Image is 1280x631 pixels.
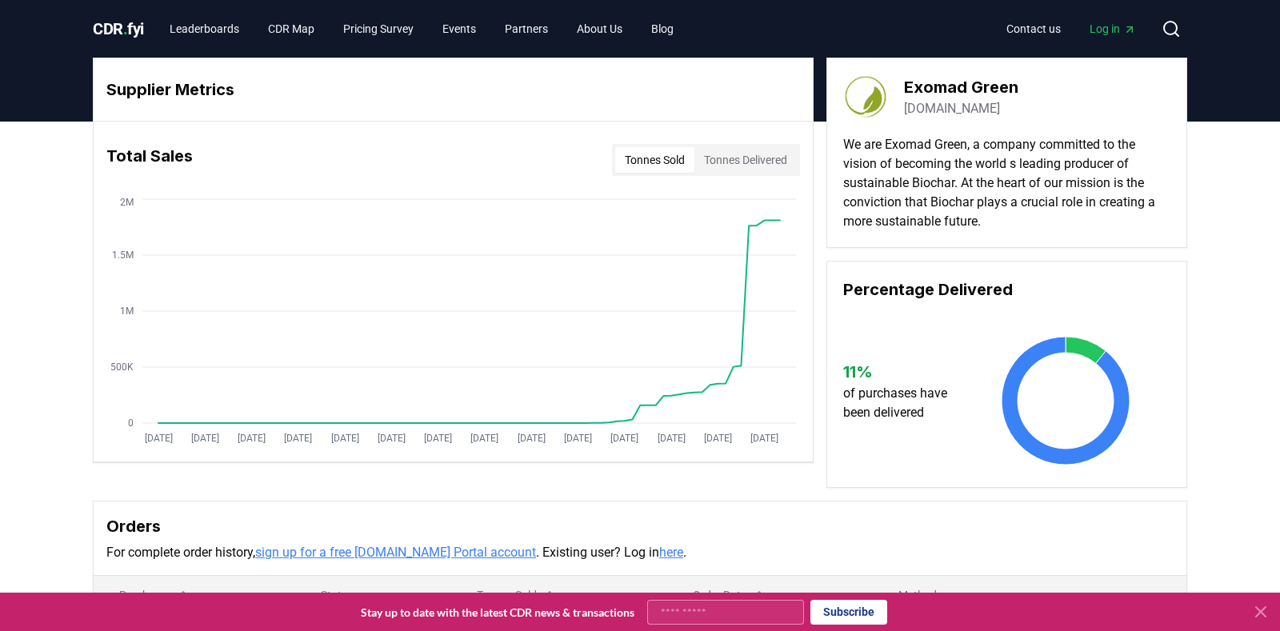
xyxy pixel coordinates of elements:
[110,361,134,373] tspan: 500K
[120,306,134,317] tspan: 1M
[518,433,546,444] tspan: [DATE]
[843,74,888,119] img: Exomad Green-logo
[255,14,327,43] a: CDR Map
[106,543,1174,562] p: For complete order history, . Existing user? Log in .
[106,579,202,611] button: Purchaser
[904,75,1018,99] h3: Exomad Green
[994,14,1074,43] a: Contact us
[424,433,452,444] tspan: [DATE]
[843,278,1170,302] h3: Percentage Delivered
[128,417,134,429] tspan: 0
[680,579,778,611] button: Order Date
[564,433,592,444] tspan: [DATE]
[843,384,962,422] p: of purchases have been delivered
[112,250,134,261] tspan: 1.5M
[123,19,128,38] span: .
[430,14,489,43] a: Events
[994,14,1149,43] nav: Main
[157,14,252,43] a: Leaderboards
[638,14,686,43] a: Blog
[308,587,438,603] p: Status
[378,433,406,444] tspan: [DATE]
[492,14,561,43] a: Partners
[694,147,797,173] button: Tonnes Delivered
[120,197,134,208] tspan: 2M
[659,545,683,560] a: here
[1077,14,1149,43] a: Log in
[255,545,536,560] a: sign up for a free [DOMAIN_NAME] Portal account
[1090,21,1136,37] span: Log in
[331,433,359,444] tspan: [DATE]
[191,433,219,444] tspan: [DATE]
[704,433,732,444] tspan: [DATE]
[464,579,569,611] button: Tonnes Sold
[564,14,635,43] a: About Us
[470,433,498,444] tspan: [DATE]
[658,433,686,444] tspan: [DATE]
[106,514,1174,538] h3: Orders
[106,78,800,102] h3: Supplier Metrics
[106,144,193,176] h3: Total Sales
[904,99,1000,118] a: [DOMAIN_NAME]
[330,14,426,43] a: Pricing Survey
[93,18,144,40] a: CDR.fyi
[610,433,638,444] tspan: [DATE]
[157,14,686,43] nav: Main
[615,147,694,173] button: Tonnes Sold
[843,360,962,384] h3: 11 %
[93,19,144,38] span: CDR fyi
[843,135,1170,231] p: We are Exomad Green, a company committed to the vision of becoming the world s leading producer o...
[238,433,266,444] tspan: [DATE]
[750,433,778,444] tspan: [DATE]
[284,433,312,444] tspan: [DATE]
[145,433,173,444] tspan: [DATE]
[886,587,1174,603] p: Method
